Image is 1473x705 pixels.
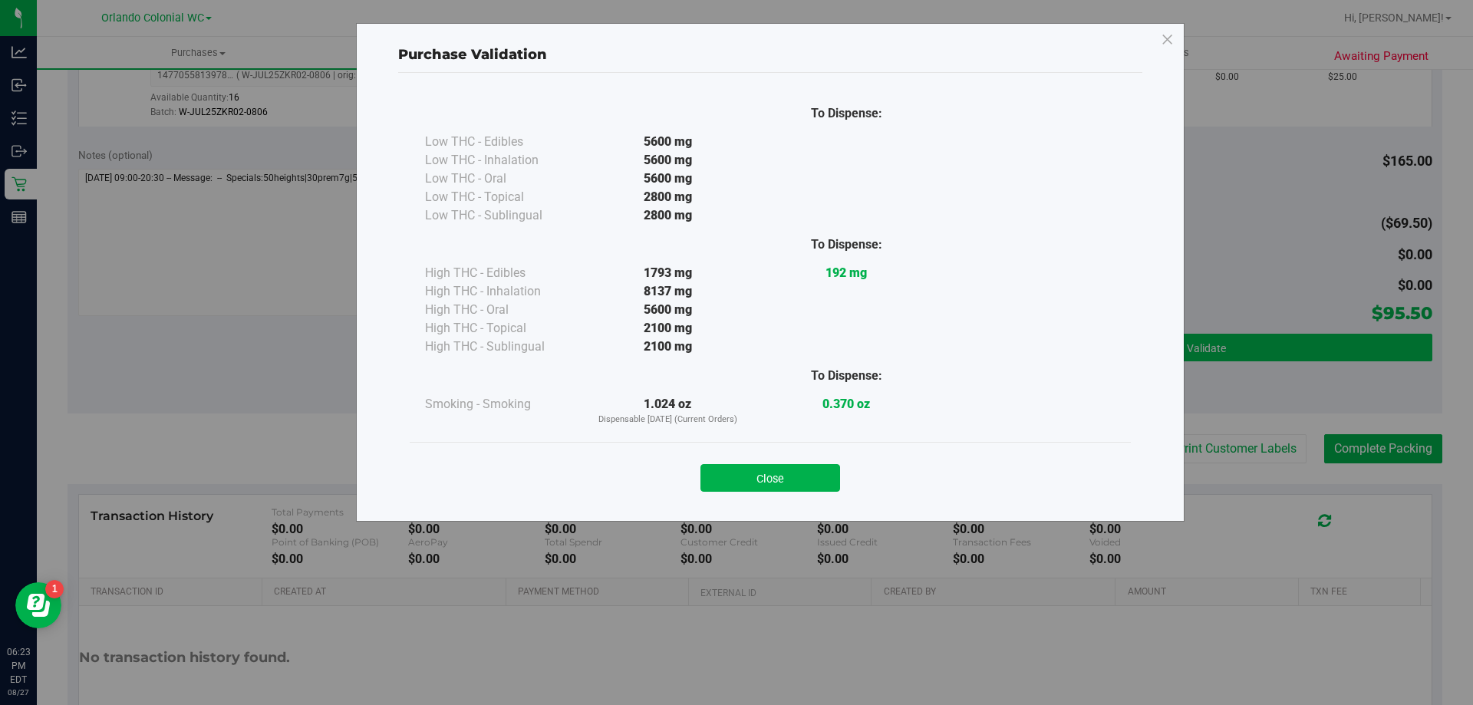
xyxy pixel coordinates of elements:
[425,264,578,282] div: High THC - Edibles
[578,151,757,170] div: 5600 mg
[425,319,578,338] div: High THC - Topical
[578,413,757,427] p: Dispensable [DATE] (Current Orders)
[578,206,757,225] div: 2800 mg
[578,264,757,282] div: 1793 mg
[578,188,757,206] div: 2800 mg
[825,265,867,280] strong: 192 mg
[700,464,840,492] button: Close
[425,170,578,188] div: Low THC - Oral
[45,580,64,598] iframe: Resource center unread badge
[398,46,547,63] span: Purchase Validation
[578,282,757,301] div: 8137 mg
[578,133,757,151] div: 5600 mg
[425,395,578,413] div: Smoking - Smoking
[822,397,870,411] strong: 0.370 oz
[578,319,757,338] div: 2100 mg
[425,188,578,206] div: Low THC - Topical
[425,338,578,356] div: High THC - Sublingual
[757,236,936,254] div: To Dispense:
[757,104,936,123] div: To Dispense:
[578,395,757,427] div: 1.024 oz
[425,133,578,151] div: Low THC - Edibles
[757,367,936,385] div: To Dispense:
[425,301,578,319] div: High THC - Oral
[425,151,578,170] div: Low THC - Inhalation
[578,301,757,319] div: 5600 mg
[425,282,578,301] div: High THC - Inhalation
[578,170,757,188] div: 5600 mg
[578,338,757,356] div: 2100 mg
[425,206,578,225] div: Low THC - Sublingual
[15,582,61,628] iframe: Resource center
